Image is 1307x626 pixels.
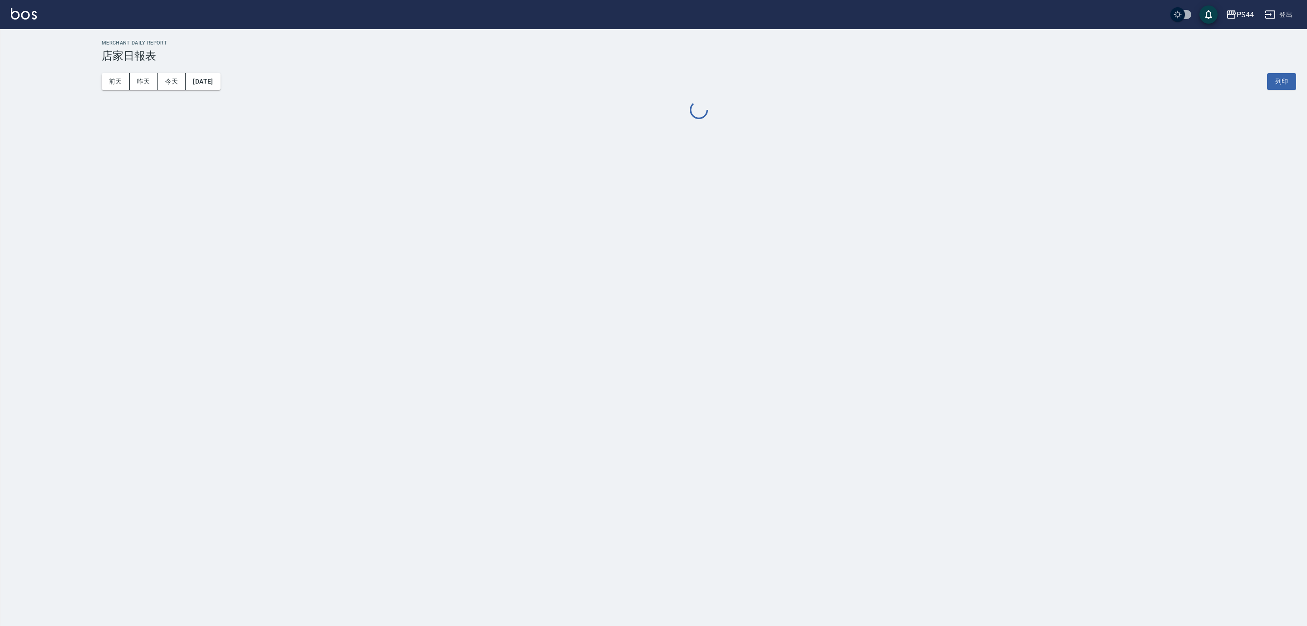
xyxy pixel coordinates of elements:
[11,8,37,20] img: Logo
[130,73,158,90] button: 昨天
[186,73,220,90] button: [DATE]
[158,73,186,90] button: 今天
[1199,5,1218,24] button: save
[1261,6,1296,23] button: 登出
[1222,5,1258,24] button: PS44
[102,73,130,90] button: 前天
[1267,73,1296,90] button: 列印
[102,40,1296,46] h2: Merchant Daily Report
[102,50,1296,62] h3: 店家日報表
[1237,9,1254,20] div: PS44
